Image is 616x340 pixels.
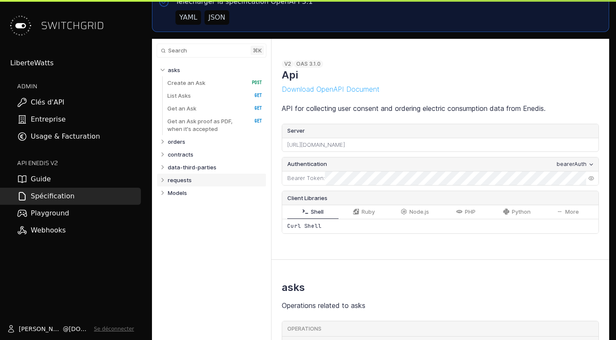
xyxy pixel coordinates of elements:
[311,209,324,215] span: Shell
[168,66,180,74] p: asks
[282,171,325,185] div: :
[409,209,429,215] span: Node.js
[17,82,141,90] h2: ADMIN
[362,209,375,215] span: Ruby
[251,46,264,55] kbd: ⌘ k
[168,163,216,171] p: data-third-parties
[167,92,191,99] p: List Asks
[63,325,69,333] span: @
[245,93,262,99] span: GET
[168,174,263,186] a: requests
[245,80,262,86] span: POST
[167,89,262,102] a: List Asks GET
[168,64,263,76] a: asks
[282,85,380,93] button: Download OpenAPI Document
[282,138,598,152] div: [URL][DOMAIN_NAME]
[294,60,323,68] div: OAS 3.1.0
[7,12,34,39] img: Switchgrid Logo
[512,209,531,215] span: Python
[167,115,262,135] a: Get an Ask proof as PDF, when it's accepted GET
[282,219,598,233] div: Curl Shell
[41,19,104,32] span: SWITCHGRID
[168,189,187,197] p: Models
[167,76,262,89] a: Create an Ask POST
[167,79,205,87] p: Create an Ask
[557,160,587,169] div: bearerAuth
[168,186,263,199] a: Models
[282,69,298,81] h1: Api
[167,117,243,133] p: Get an Ask proof as PDF, when it's accepted
[168,151,193,158] p: contracts
[282,60,294,68] div: v2
[208,12,225,23] div: JSON
[10,58,141,68] div: LiberteWatts
[168,176,192,184] p: requests
[282,191,598,205] div: Client Libraries
[168,161,263,174] a: data-third-parties
[17,159,141,167] h2: API ENEDIS v2
[282,103,599,113] p: API for collecting user consent and ordering electric consumption data from Enedis.
[287,174,324,183] label: Bearer Token
[282,281,305,294] h2: asks
[69,325,91,333] span: [DOMAIN_NAME]
[167,102,262,115] a: Get an Ask GET
[168,47,187,54] span: Search
[554,160,597,169] button: bearerAuth
[282,300,599,311] p: Operations related to asks
[168,138,185,145] p: orders
[245,118,262,124] span: GET
[287,160,327,169] span: Authentication
[168,135,263,148] a: orders
[204,10,229,25] button: JSON
[245,105,262,111] span: GET
[19,325,63,333] span: [PERSON_NAME].[PERSON_NAME]
[465,209,476,215] span: PHP
[179,12,197,23] div: YAML
[168,148,263,161] a: contracts
[94,325,134,332] button: Se déconnecter
[282,124,598,138] label: Server
[175,10,201,25] button: YAML
[287,325,597,333] div: Operations
[167,105,196,112] p: Get an Ask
